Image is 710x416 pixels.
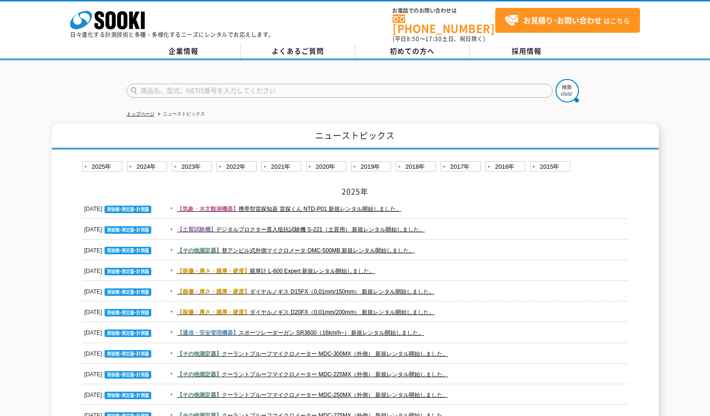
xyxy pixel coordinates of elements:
[105,392,151,399] img: 測量機・測定器・計測器
[177,226,216,233] span: 【土質試験機】
[70,32,274,37] p: 日々進化する計測技術と多種・多様化するニーズにレンタルでお応えします。
[177,288,435,295] a: 【探傷・厚さ・膜厚・硬度】ダイヤルノギス D15FX（0.01mm/150mm） 新規レンタル開始しました。
[105,206,151,213] img: 測量機・測定器・計測器
[261,161,304,173] a: 2021年
[177,206,239,212] span: 【気象・水文観測機器】
[177,371,222,378] span: 【その他測定器】
[177,392,448,398] a: 【その他測定器】クーラントプルーフマイクロメーター MDC-250MX（外側） 新規レンタル開始しました。
[177,371,448,378] a: 【その他測定器】クーラントプルーフマイクロメーター MDC-225MX（外側） 新規レンタル開始しました。
[396,161,438,173] a: 2018年
[84,240,154,256] dt: [DATE]
[555,79,579,102] img: btn_search.png
[105,330,151,337] img: 測量機・測定器・計測器
[84,199,154,215] dt: [DATE]
[177,247,222,254] span: 【その他測定器】
[241,44,355,58] a: よくあるご質問
[485,161,528,173] a: 2016年
[52,124,659,150] h1: ニューストピックス
[84,323,154,338] dt: [DATE]
[105,247,151,254] img: 測量機・測定器・計測器
[177,330,424,336] a: 【通信・安全管理機器】スポーツレーダーガン SR3600（16km/h~） 新規レンタル開始しました。
[177,268,250,274] span: 【探傷・厚さ・膜厚・硬度】
[127,44,241,58] a: 企業情報
[351,161,394,173] a: 2019年
[105,268,151,275] img: 測量機・測定器・計測器
[84,385,154,401] dt: [DATE]
[105,288,151,296] img: 測量機・測定器・計測器
[393,35,485,43] span: (平日 ～ 土日、祝日除く)
[177,309,435,316] a: 【探傷・厚さ・膜厚・硬度】ダイヤルノギス D20FX（0.01mm/200mm） 新規レンタル開始しました。
[177,351,222,357] span: 【その他測定器】
[505,14,630,28] span: はこちら
[177,330,239,336] span: 【通信・安全管理機器】
[84,364,154,380] dt: [DATE]
[177,206,401,212] a: 【気象・水文観測機器】携帯型雷探知器 雷探くん NTD-P01 新規レンタル開始しました。
[177,351,448,357] a: 【その他測定器】クーラントプルーフマイクロメーター MDC-300MX（外側） 新規レンタル開始しました。
[177,226,425,233] a: 【土質試験機】デジタルプロクター貫入抵抗試験機 S-221（土質用） 新規レンタル開始しました。
[127,84,553,98] input: 商品名、型式、NETIS番号を入力してください
[441,161,483,173] a: 2017年
[530,161,573,173] a: 2015年
[84,344,154,359] dt: [DATE]
[156,109,205,119] li: ニューストピックス
[306,161,349,173] a: 2020年
[105,309,151,316] img: 測量機・測定器・計測器
[355,44,470,58] a: 初めての方へ
[84,219,154,235] dt: [DATE]
[495,8,640,33] a: お見積り･お問い合わせはこちら
[393,14,495,34] a: [PHONE_NUMBER]
[217,161,259,173] a: 2022年
[105,350,151,358] img: 測量機・測定器・計測器
[407,35,420,43] span: 8:50
[82,186,628,196] h2: 2025年
[390,46,435,56] span: 初めての方へ
[84,302,154,318] dt: [DATE]
[105,226,151,234] img: 測量機・測定器・計測器
[82,161,125,173] a: 2025年
[84,261,154,277] dt: [DATE]
[393,8,495,14] span: お電話でのお問い合わせは
[177,309,250,316] span: 【探傷・厚さ・膜厚・硬度】
[425,35,442,43] span: 17:30
[127,161,169,173] a: 2024年
[127,111,155,116] a: トップページ
[470,44,584,58] a: 採用情報
[84,281,154,297] dt: [DATE]
[177,392,222,398] span: 【その他測定器】
[177,268,375,274] a: 【探傷・厚さ・膜厚・硬度】膜厚計 L-600 Expert 新規レンタル開始しました。
[523,14,602,26] strong: お見積り･お問い合わせ
[177,247,415,254] a: 【その他測定器】替アンビル式外側マイクロメータ OMC-500MB 新規レンタル開始しました。
[177,288,250,295] span: 【探傷・厚さ・膜厚・硬度】
[105,371,151,379] img: 測量機・測定器・計測器
[172,161,214,173] a: 2023年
